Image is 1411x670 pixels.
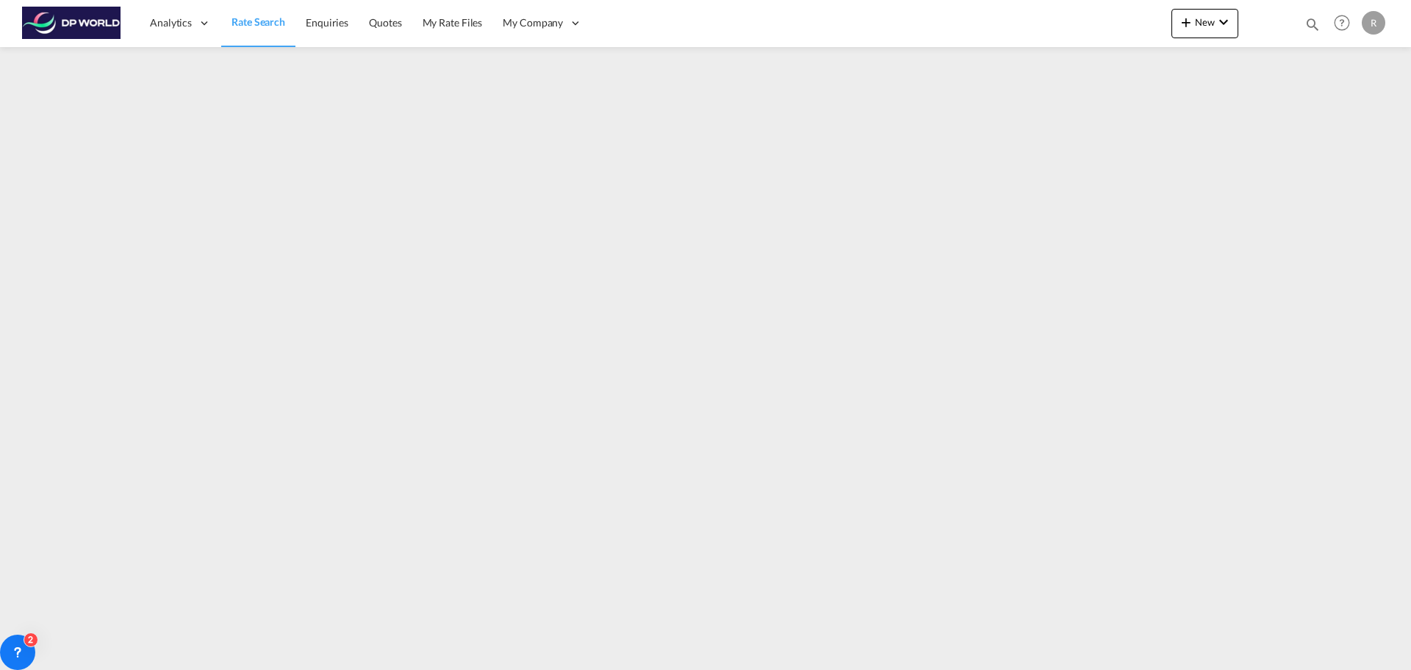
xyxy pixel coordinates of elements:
md-icon: icon-magnify [1304,16,1321,32]
md-icon: icon-chevron-down [1215,13,1232,31]
span: Enquiries [306,16,348,29]
div: R [1362,11,1385,35]
span: Quotes [369,16,401,29]
span: New [1177,16,1232,28]
span: Rate Search [231,15,285,28]
button: icon-plus 400-fgNewicon-chevron-down [1171,9,1238,38]
div: icon-magnify [1304,16,1321,38]
span: My Rate Files [423,16,483,29]
div: Help [1329,10,1362,37]
span: Analytics [150,15,192,30]
span: Help [1329,10,1354,35]
md-icon: icon-plus 400-fg [1177,13,1195,31]
span: My Company [503,15,563,30]
img: c08ca190194411f088ed0f3ba295208c.png [22,7,121,40]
